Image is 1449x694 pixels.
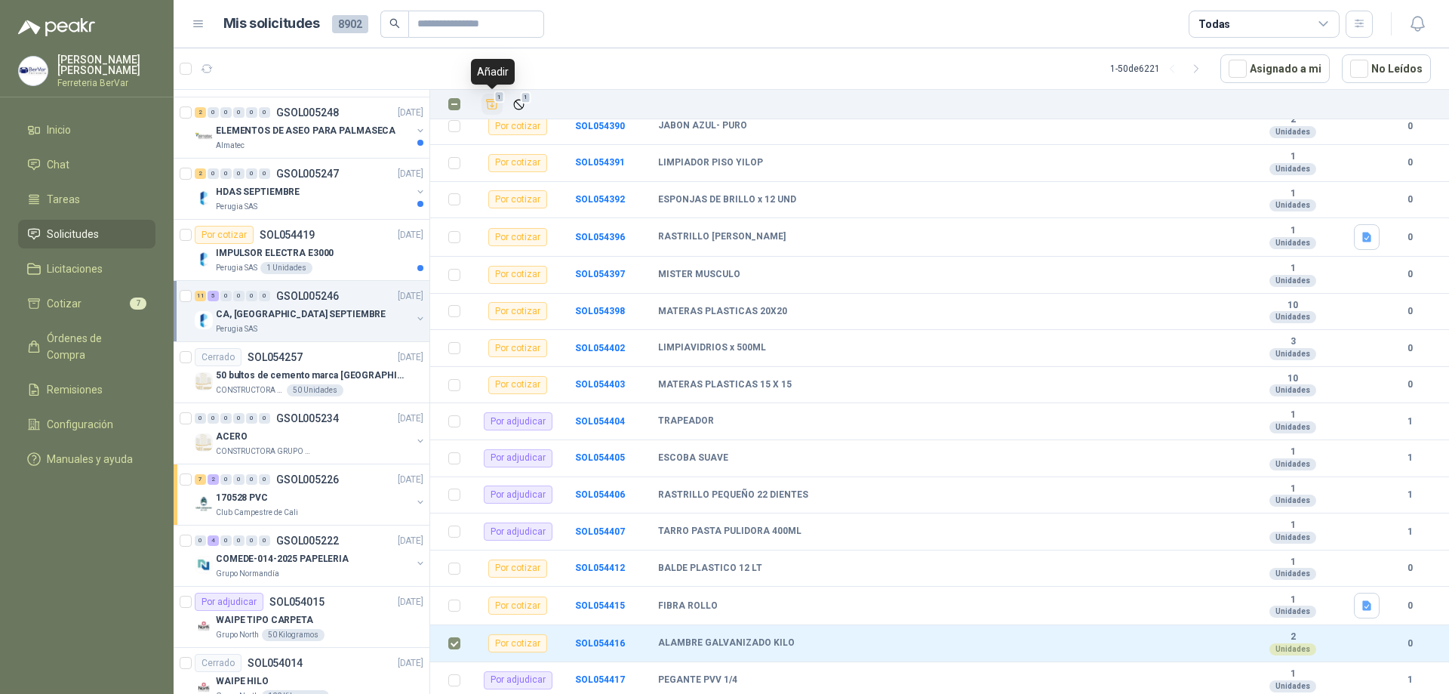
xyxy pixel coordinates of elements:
[658,379,792,391] b: MATERAS PLASTICAS 15 X 15
[1269,348,1316,360] div: Unidades
[195,470,426,519] a: 7 2 0 0 0 0 GSOL005226[DATE] Company Logo170528 PVCClub Campestre de Cali
[18,324,155,369] a: Órdenes de Compra
[246,291,257,301] div: 0
[575,379,625,390] a: SOL054403
[658,194,796,206] b: ESPONJAS DE BRILLO x 12 UND
[488,117,547,135] div: Por cotizar
[216,323,257,335] p: Perugia SAS
[658,231,786,243] b: RASTRILLO [PERSON_NAME]
[1389,637,1431,651] b: 0
[216,674,269,689] p: WAIPE HILO
[1241,409,1345,421] b: 1
[488,634,547,652] div: Por cotizar
[484,486,552,504] div: Por adjudicar
[658,674,737,686] b: PEGANTE PVV 1/4
[575,121,625,131] b: SOL054390
[223,13,320,35] h1: Mis solicitudes
[1269,275,1316,287] div: Unidades
[1389,267,1431,282] b: 0
[1269,532,1316,544] div: Unidades
[246,535,257,546] div: 0
[1241,114,1345,126] b: 2
[1269,384,1316,396] div: Unidades
[276,535,339,546] p: GSOL005222
[575,269,625,279] b: SOL054397
[259,535,270,546] div: 0
[1389,525,1431,539] b: 1
[216,613,313,628] p: WAIPE TIPO CARPETA
[1269,199,1316,211] div: Unidades
[220,168,232,179] div: 0
[195,474,206,485] div: 7
[1241,446,1345,458] b: 1
[1269,495,1316,507] div: Unidades
[47,191,80,208] span: Tareas
[195,654,241,672] div: Cerrado
[658,452,728,464] b: ESCOBA SUAVE
[208,291,219,301] div: 5
[18,185,155,214] a: Tareas
[276,168,339,179] p: GSOL005247
[216,185,300,199] p: HDAS SEPTIEMBRE
[658,120,747,132] b: JABON AZUL- PURO
[18,410,155,439] a: Configuración
[1269,126,1316,138] div: Unidades
[658,489,808,501] b: RASTRILLO PEQUEÑO 22 DIENTES
[398,412,423,426] p: [DATE]
[398,595,423,609] p: [DATE]
[575,674,625,685] b: SOL054417
[575,452,625,463] a: SOL054405
[1241,483,1345,495] b: 1
[47,381,103,398] span: Remisiones
[1241,188,1345,200] b: 1
[195,189,213,207] img: Company Logo
[195,495,213,513] img: Company Logo
[220,474,232,485] div: 0
[1241,668,1345,680] b: 1
[269,597,325,607] p: SOL054015
[1389,378,1431,392] b: 0
[488,376,547,394] div: Por cotizar
[220,107,232,118] div: 0
[1389,415,1431,429] b: 1
[1389,599,1431,613] b: 0
[398,473,423,487] p: [DATE]
[658,563,762,575] b: BALDE PLASTICO 12 LT
[575,638,625,649] a: SOL054416
[488,302,547,320] div: Por cotizar
[1389,561,1431,575] b: 0
[575,194,625,205] a: SOL054392
[575,489,625,500] a: SOL054406
[484,671,552,689] div: Por adjudicar
[1241,373,1345,385] b: 10
[575,306,625,316] b: SOL054398
[195,107,206,118] div: 2
[575,563,625,573] b: SOL054412
[216,430,247,444] p: ACERO
[220,413,232,424] div: 0
[248,658,303,668] p: SOL054014
[389,18,400,29] span: search
[1389,488,1431,502] b: 1
[246,168,257,179] div: 0
[575,343,625,353] a: SOL054402
[47,261,103,277] span: Licitaciones
[57,79,155,88] p: Ferreteria BerVar
[276,413,339,424] p: GSOL005234
[488,266,547,284] div: Por cotizar
[216,246,334,261] p: IMPULSOR ELECTRA E3000
[1198,16,1230,32] div: Todas
[488,339,547,357] div: Por cotizar
[18,445,155,473] a: Manuales y ayuda
[47,295,82,312] span: Cotizar
[276,474,339,485] p: GSOL005226
[47,416,113,433] span: Configuración
[216,262,257,274] p: Perugia SAS
[1269,421,1316,433] div: Unidades
[259,474,270,485] div: 0
[47,156,69,173] span: Chat
[195,165,426,213] a: 2 0 0 0 0 0 GSOL005247[DATE] Company LogoHDAS SEPTIEMBREPerugia SAS
[216,552,349,566] p: COMEDE-014-2025 PAPELERIA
